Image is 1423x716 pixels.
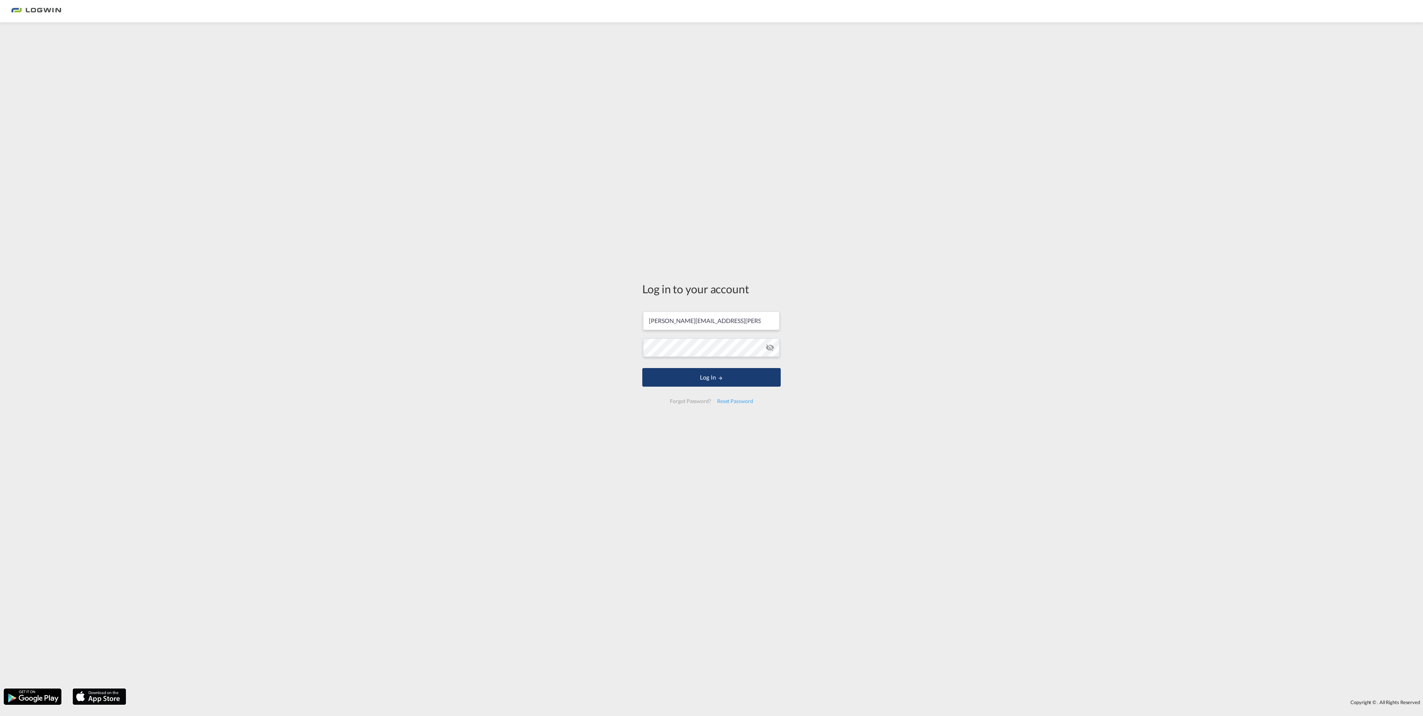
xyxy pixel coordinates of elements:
div: Reset Password [714,394,756,408]
div: Log in to your account [642,281,781,297]
div: Forgot Password? [667,394,714,408]
div: Copyright © . All Rights Reserved [130,696,1423,709]
img: bc73a0e0d8c111efacd525e4c8ad7d32.png [11,3,61,20]
img: apple.png [72,688,127,706]
input: Enter email/phone number [643,311,780,330]
img: google.png [3,688,62,706]
button: LOGIN [642,368,781,387]
md-icon: icon-eye-off [765,343,774,352]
